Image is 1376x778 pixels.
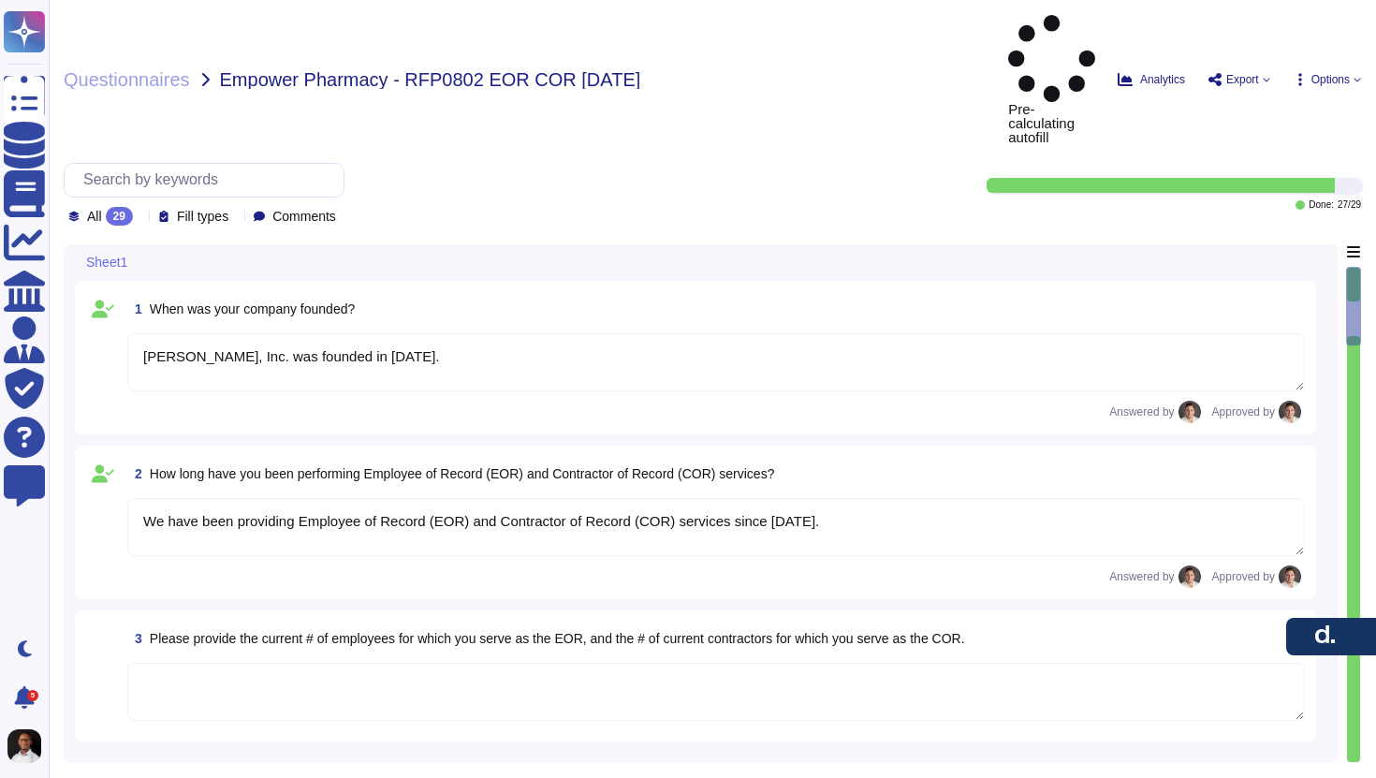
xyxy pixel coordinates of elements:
[1178,565,1201,588] img: user
[127,302,142,316] span: 1
[1338,200,1361,210] span: 27 / 29
[1008,15,1095,144] span: Pre-calculating autofill
[74,164,344,197] input: Search by keywords
[127,333,1305,391] textarea: [PERSON_NAME], Inc. was founded in [DATE].
[1279,565,1301,588] img: user
[86,256,127,269] span: Sheet1
[150,301,355,316] span: When was your company founded?
[87,210,102,223] span: All
[1109,406,1174,418] span: Answered by
[1226,74,1259,85] span: Export
[1309,200,1334,210] span: Done:
[27,690,38,701] div: 5
[177,210,228,223] span: Fill types
[150,466,775,481] span: How long have you been performing Employee of Record (EOR) and Contractor of Record (COR) services?
[64,70,190,89] span: Questionnaires
[1140,74,1185,85] span: Analytics
[272,210,336,223] span: Comments
[1118,72,1185,87] button: Analytics
[1109,571,1174,582] span: Answered by
[1212,571,1275,582] span: Approved by
[127,632,142,645] span: 3
[1178,401,1201,423] img: user
[4,726,54,767] button: user
[106,207,133,226] div: 29
[1279,401,1301,423] img: user
[150,631,965,646] span: Please provide the current # of employees for which you serve as the EOR, and the # of current co...
[1311,74,1350,85] span: Options
[127,498,1305,556] textarea: We have been providing Employee of Record (EOR) and Contractor of Record (COR) services since [DA...
[220,70,641,89] span: Empower Pharmacy - RFP0802 EOR COR [DATE]
[127,467,142,480] span: 2
[1212,406,1275,418] span: Approved by
[7,729,41,763] img: user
